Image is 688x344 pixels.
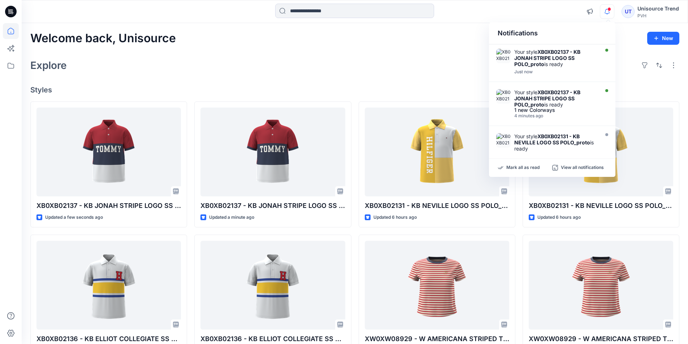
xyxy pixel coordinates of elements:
[496,49,511,63] img: XB0XB02137 - KB JONAH STRIPE LOGO SS POLO_proto
[30,86,679,94] h4: Styles
[36,201,181,211] p: XB0XB02137 - KB JONAH STRIPE LOGO SS POLO_proto
[514,89,580,108] strong: XB0XB02137 - KB JONAH STRIPE LOGO SS POLO_proto
[496,133,511,148] img: XB0XB02131 - KB NEVILLE LOGO SS POLO_proto
[365,241,509,330] a: XW0XW08929 - W AMERICANA STRIPED TEE_proto v02
[622,5,635,18] div: UT
[365,201,509,211] p: XB0XB02131 - KB NEVILLE LOGO SS POLO_proto
[30,60,67,71] h2: Explore
[529,334,673,344] p: XW0XW08929 - W AMERICANA STRIPED TEE_proto v02
[489,22,615,44] div: Notifications
[514,69,597,74] div: Saturday, September 06, 2025 18:03
[514,133,597,152] div: Your style is ready
[514,108,597,113] div: 1 new Colorways
[36,108,181,197] a: XB0XB02137 - KB JONAH STRIPE LOGO SS POLO_proto
[647,32,679,45] button: New
[529,201,673,211] p: XB0XB02131 - KB NEVILLE LOGO SS POLO_proto
[200,241,345,330] a: XB0XB02136 - KB ELLIOT COLLEGIATE SS POLO_proto
[537,214,581,221] p: Updated 6 hours ago
[200,201,345,211] p: XB0XB02137 - KB JONAH STRIPE LOGO SS POLO_proto
[514,49,580,67] strong: XB0XB02137 - KB JONAH STRIPE LOGO SS POLO_proto
[365,334,509,344] p: XW0XW08929 - W AMERICANA STRIPED TEE_proto v02
[209,214,254,221] p: Updated a minute ago
[506,165,540,171] p: Mark all as read
[200,334,345,344] p: XB0XB02136 - KB ELLIOT COLLEGIATE SS POLO_proto
[45,214,103,221] p: Updated a few seconds ago
[514,113,597,118] div: Saturday, September 06, 2025 18:00
[514,49,597,67] div: Your style is ready
[373,214,417,221] p: Updated 6 hours ago
[36,334,181,344] p: XB0XB02136 - KB ELLIOT COLLEGIATE SS POLO_proto
[30,32,176,45] h2: Welcome back, Unisource
[514,133,590,145] strong: XB0XB02131 - KB NEVILLE LOGO SS POLO_proto
[637,13,679,18] div: PVH
[637,4,679,13] div: Unisource Trend
[36,241,181,330] a: XB0XB02136 - KB ELLIOT COLLEGIATE SS POLO_proto
[200,108,345,197] a: XB0XB02137 - KB JONAH STRIPE LOGO SS POLO_proto
[365,108,509,197] a: XB0XB02131 - KB NEVILLE LOGO SS POLO_proto
[514,89,597,108] div: Your style is ready
[561,165,604,171] p: View all notifications
[529,241,673,330] a: XW0XW08929 - W AMERICANA STRIPED TEE_proto v02
[496,89,511,104] img: XB0XB02137 - KB JONAH STRIPE LOGO SS POLO_proto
